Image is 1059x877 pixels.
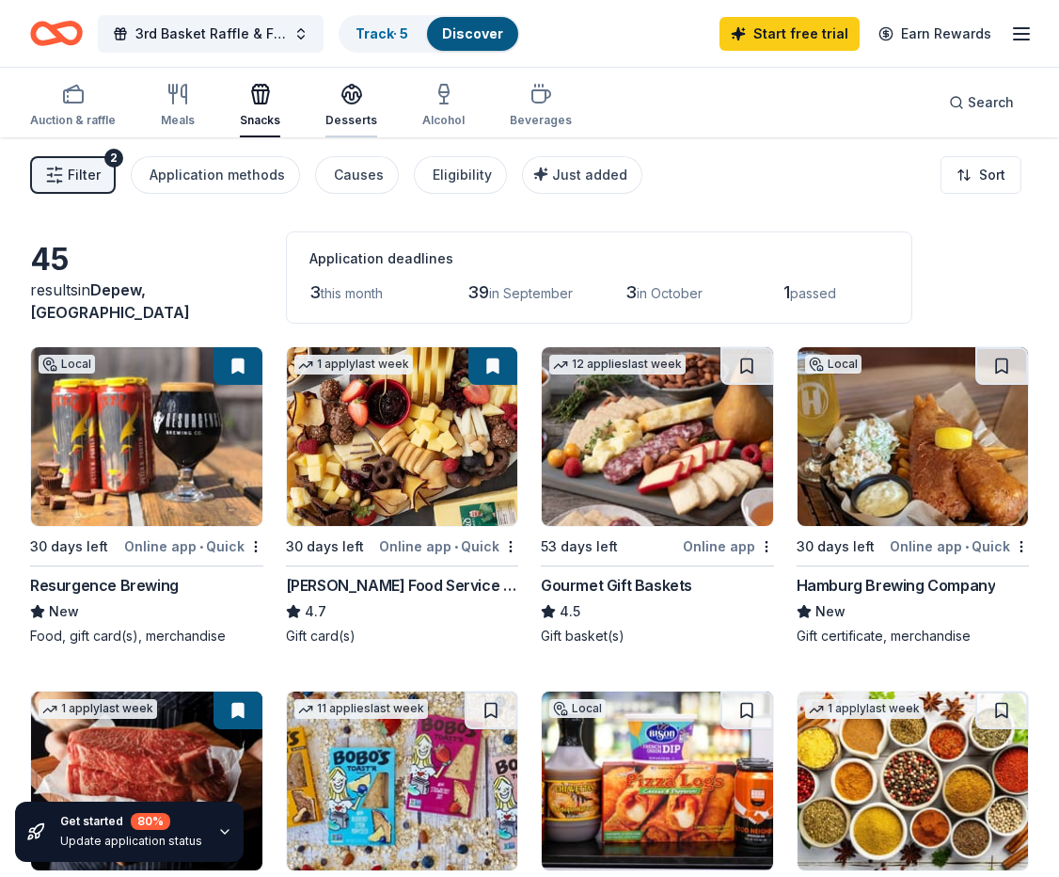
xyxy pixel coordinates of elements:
[294,699,428,719] div: 11 applies last week
[890,534,1029,558] div: Online app Quick
[60,813,202,830] div: Get started
[30,11,83,56] a: Home
[454,539,458,554] span: •
[719,17,860,51] a: Start free trial
[541,574,692,597] div: Gourmet Gift Baskets
[867,17,1003,51] a: Earn Rewards
[68,164,101,186] span: Filter
[286,535,364,558] div: 30 days left
[433,164,492,186] div: Eligibility
[60,834,202,849] div: Update application status
[422,113,465,128] div: Alcohol
[161,113,195,128] div: Meals
[30,241,263,279] div: 45
[334,164,384,186] div: Causes
[552,167,627,183] span: Just added
[968,91,1014,114] span: Search
[30,574,179,597] div: Resurgence Brewing
[150,164,285,186] div: Application methods
[199,539,203,554] span: •
[287,347,518,526] img: Image for Gordon Food Service Store
[30,280,190,322] span: in
[39,355,95,374] div: Local
[286,627,519,646] div: Gift card(s)
[286,346,519,646] a: Image for Gordon Food Service Store1 applylast week30 days leftOnline app•Quick[PERSON_NAME] Food...
[798,692,1029,870] img: Image for Price Chopper
[934,84,1029,121] button: Search
[798,347,1029,526] img: Image for Hamburg Brewing Company
[98,15,324,53] button: 3rd Basket Raffle & Fundraiser
[30,156,116,194] button: Filter2
[104,149,123,167] div: 2
[131,156,300,194] button: Application methods
[49,600,79,623] span: New
[542,347,773,526] img: Image for Gourmet Gift Baskets
[309,282,321,302] span: 3
[541,346,774,646] a: Image for Gourmet Gift Baskets12 applieslast week53 days leftOnline appGourmet Gift Baskets4.5Gif...
[541,535,618,558] div: 53 days left
[131,813,170,830] div: 80 %
[683,534,774,558] div: Online app
[315,156,399,194] button: Causes
[30,627,263,646] div: Food, gift card(s), merchandise
[637,285,703,301] span: in October
[797,627,1030,646] div: Gift certificate, merchandise
[287,692,518,870] img: Image for Bobo's Bakery
[467,282,489,302] span: 39
[31,692,262,870] img: Image for Omaha Steaks
[30,535,108,558] div: 30 days left
[979,164,1005,186] span: Sort
[560,600,580,623] span: 4.5
[797,574,996,597] div: Hamburg Brewing Company
[965,539,969,554] span: •
[414,156,507,194] button: Eligibility
[510,113,572,128] div: Beverages
[805,699,924,719] div: 1 apply last week
[161,75,195,137] button: Meals
[30,113,116,128] div: Auction & raffle
[30,279,263,324] div: results
[422,75,465,137] button: Alcohol
[790,285,836,301] span: passed
[442,25,503,41] a: Discover
[797,346,1030,646] a: Image for Hamburg Brewing CompanyLocal30 days leftOnline app•QuickHamburg Brewing CompanyNewGift ...
[805,355,861,374] div: Local
[625,282,637,302] span: 3
[325,113,377,128] div: Desserts
[542,692,773,870] img: Image for The Market in the Square
[240,75,280,137] button: Snacks
[124,534,263,558] div: Online app Quick
[325,75,377,137] button: Desserts
[305,600,326,623] span: 4.7
[549,699,606,718] div: Local
[489,285,573,301] span: in September
[815,600,846,623] span: New
[783,282,790,302] span: 1
[286,574,519,597] div: [PERSON_NAME] Food Service Store
[39,699,157,719] div: 1 apply last week
[30,346,263,646] a: Image for Resurgence BrewingLocal30 days leftOnline app•QuickResurgence BrewingNewFood, gift card...
[321,285,383,301] span: this month
[549,355,686,375] div: 12 applies last week
[339,15,520,53] button: Track· 5Discover
[309,247,889,270] div: Application deadlines
[797,535,875,558] div: 30 days left
[940,156,1021,194] button: Sort
[294,355,413,375] div: 1 apply last week
[30,75,116,137] button: Auction & raffle
[510,75,572,137] button: Beverages
[31,347,262,526] img: Image for Resurgence Brewing
[240,113,280,128] div: Snacks
[135,23,286,45] span: 3rd Basket Raffle & Fundraiser
[356,25,408,41] a: Track· 5
[30,280,190,322] span: Depew, [GEOGRAPHIC_DATA]
[379,534,518,558] div: Online app Quick
[541,627,774,646] div: Gift basket(s)
[522,156,642,194] button: Just added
